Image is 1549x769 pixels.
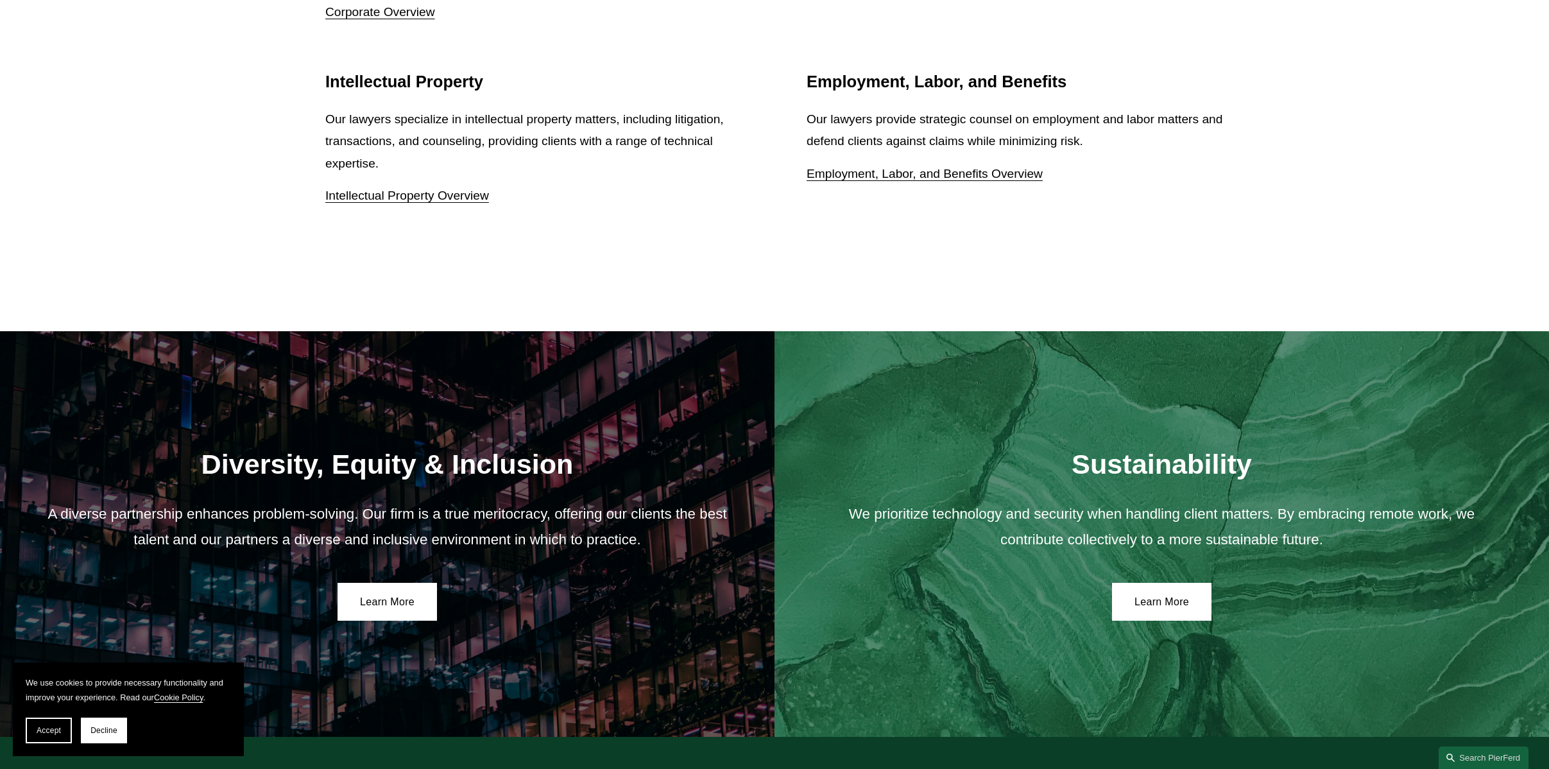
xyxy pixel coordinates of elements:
[1112,583,1211,621] a: Learn More
[46,447,728,481] h2: Diversity, Equity & Inclusion
[46,501,728,553] p: A diverse partnership enhances problem-solving. Our firm is a true meritocracy, offering our clie...
[821,501,1502,553] p: We prioritize technology and security when handling client matters. By embracing remote work, we ...
[26,675,231,705] p: We use cookies to provide necessary functionality and improve your experience. Read our .
[13,662,244,756] section: Cookie banner
[325,108,742,175] p: Our lawyers specialize in intellectual property matters, including litigation, transactions, and ...
[90,726,117,735] span: Decline
[807,72,1224,92] h2: Employment, Labor, and Benefits
[1439,747,1528,769] a: Search this site
[26,718,72,743] button: Accept
[325,5,435,19] a: Corporate Overview
[154,693,203,702] a: Cookie Policy
[821,447,1502,481] h2: Sustainability
[807,108,1224,153] p: Our lawyers provide strategic counsel on employment and labor matters and defend clients against ...
[807,167,1043,180] a: Employment, Labor, and Benefits Overview
[325,189,489,202] a: Intellectual Property Overview
[81,718,127,743] button: Decline
[338,583,437,621] a: Learn More
[37,726,61,735] span: Accept
[325,72,742,92] h2: Intellectual Property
